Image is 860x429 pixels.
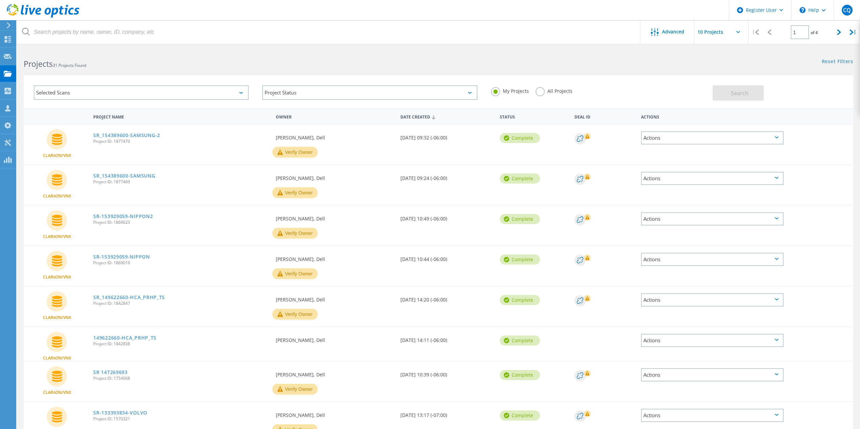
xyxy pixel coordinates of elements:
a: SR-153929059-NIPPON [93,254,150,259]
div: [PERSON_NAME], Dell [272,402,397,424]
div: Actions [641,131,784,144]
div: [DATE] 13:17 (-07:00) [397,402,497,424]
input: Search projects by name, owner, ID, company, etc [17,20,641,44]
span: Project ID: 1842838 [93,342,269,346]
a: Reset Filters [822,59,853,65]
a: 149622660-HCA_PRHP_TS [93,336,156,340]
div: [DATE] 10:44 (-06:00) [397,246,497,268]
a: Live Optics Dashboard [7,14,79,19]
span: Project ID: 1570321 [93,417,269,421]
button: Verify Owner [272,384,318,395]
span: Project ID: 1754068 [93,376,269,380]
button: Verify Owner [272,187,318,198]
div: Status [496,110,571,123]
div: Owner [272,110,397,123]
span: CLARiiON/VNX [43,235,71,239]
span: Search [731,89,748,97]
div: [PERSON_NAME], Dell [272,361,397,384]
svg: \n [800,7,806,13]
span: CLARiiON/VNX [43,356,71,360]
span: CLARiiON/VNX [43,275,71,279]
div: [PERSON_NAME], Dell [272,327,397,349]
button: Verify Owner [272,309,318,320]
div: | [748,20,762,44]
span: Project ID: 1842847 [93,301,269,305]
span: Project ID: 1877469 [93,180,269,184]
div: Actions [641,293,784,306]
span: 31 Projects Found [53,62,86,68]
a: SR_154389600-SAMSUNG [93,173,155,178]
span: Project ID: 1877470 [93,139,269,143]
div: Complete [500,133,540,143]
div: [PERSON_NAME], Dell [272,287,397,309]
div: Project Status [262,85,477,100]
button: Verify Owner [272,228,318,239]
span: Advanced [662,29,684,34]
div: [DATE] 09:32 (-06:00) [397,125,497,147]
div: Actions [641,212,784,225]
div: Actions [638,110,787,123]
a: SR_154389600-SAMSUNG-2 [93,133,160,138]
div: [DATE] 14:11 (-06:00) [397,327,497,349]
a: SR-153929059-NIPPON2 [93,214,153,219]
div: Actions [641,253,784,266]
div: | [846,20,860,44]
label: All Projects [536,87,572,93]
div: [PERSON_NAME], Dell [272,165,397,187]
a: SR_149622660-HCA_PRHP_TS [93,295,165,300]
span: of 4 [811,30,818,35]
div: Complete [500,214,540,224]
div: Actions [641,334,784,347]
span: CQ [843,7,851,13]
span: CLARiiON/VNX [43,391,71,395]
div: Actions [641,409,784,422]
div: Complete [500,254,540,265]
span: CLARiiON/VNX [43,194,71,198]
div: [DATE] 10:39 (-06:00) [397,361,497,384]
b: Projects [24,58,53,69]
div: Project Name [90,110,272,123]
span: CLARiiON/VNX [43,316,71,320]
div: Complete [500,370,540,380]
div: [PERSON_NAME], Dell [272,206,397,228]
div: [DATE] 10:49 (-06:00) [397,206,497,228]
a: SR 147269693 [93,370,127,375]
div: [PERSON_NAME], Dell [272,246,397,268]
div: Complete [500,336,540,346]
button: Verify Owner [272,268,318,279]
div: Selected Scans [34,85,249,100]
div: Complete [500,173,540,184]
div: Date Created [397,110,497,123]
div: [DATE] 09:24 (-06:00) [397,165,497,187]
button: Verify Owner [272,147,318,158]
a: SR-133393834-VOLVO [93,410,147,415]
div: Complete [500,295,540,305]
div: Actions [641,368,784,381]
label: My Projects [491,87,529,93]
div: Actions [641,172,784,185]
div: Complete [500,410,540,421]
span: CLARiiON/VNX [43,154,71,158]
span: Project ID: 1869019 [93,261,269,265]
div: [DATE] 14:20 (-06:00) [397,287,497,309]
div: [PERSON_NAME], Dell [272,125,397,147]
span: Project ID: 1869023 [93,220,269,224]
div: Deal Id [571,110,637,123]
button: Search [713,85,764,101]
